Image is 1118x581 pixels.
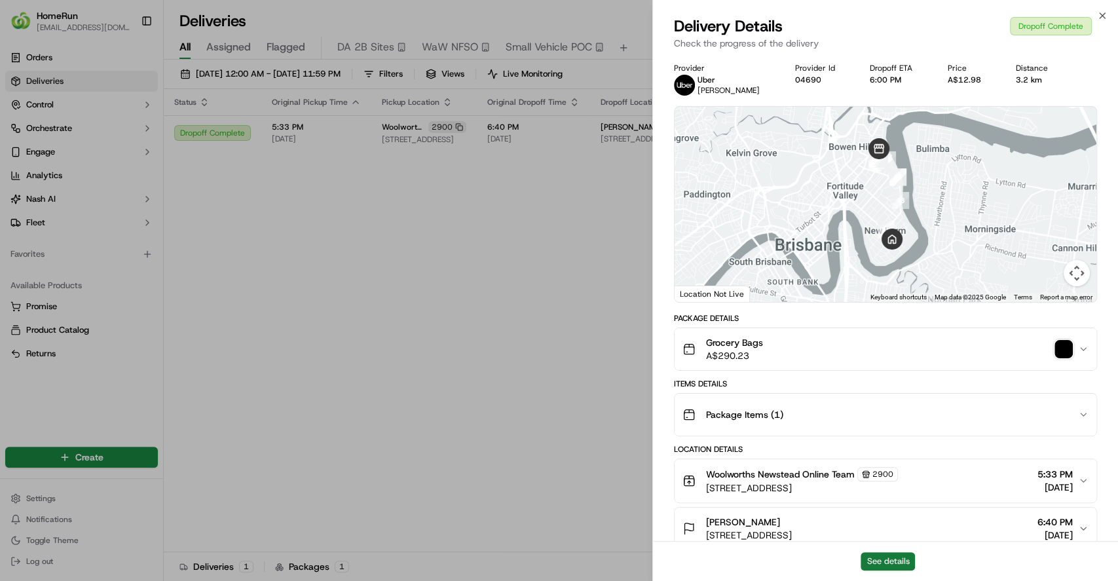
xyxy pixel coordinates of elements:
[1037,481,1073,494] span: [DATE]
[674,63,774,73] div: Provider
[675,328,1096,370] button: Grocery BagsA$290.23photo_proof_of_delivery image
[675,508,1096,550] button: [PERSON_NAME][STREET_ADDRESS]6:40 PM[DATE]
[675,459,1096,502] button: Woolworths Newstead Online Team2900[STREET_ADDRESS]5:33 PM[DATE]
[1016,75,1062,85] div: 3.2 km
[935,293,1006,301] span: Map data ©2025 Google
[674,37,1097,50] p: Check the progress of the delivery
[870,63,927,73] div: Dropoff ETA
[706,515,780,529] span: [PERSON_NAME]
[1014,293,1032,301] a: Terms (opens in new tab)
[1037,468,1073,481] span: 5:33 PM
[678,285,721,302] a: Open this area in Google Maps (opens a new window)
[698,85,760,96] span: [PERSON_NAME]
[947,75,995,85] div: A$12.98
[870,75,927,85] div: 6:00 PM
[872,469,893,479] span: 2900
[674,16,783,37] span: Delivery Details
[706,529,792,542] span: [STREET_ADDRESS]
[947,63,995,73] div: Price
[674,313,1097,324] div: Package Details
[1064,260,1090,286] button: Map camera controls
[879,151,896,168] div: 5
[706,468,855,481] span: Woolworths Newstead Online Team
[674,75,695,96] img: uber-new-logo.jpeg
[861,552,915,571] button: See details
[794,63,849,73] div: Provider Id
[878,221,895,238] div: 19
[706,349,763,362] span: A$290.23
[1040,293,1092,301] a: Report a map error
[678,285,721,302] img: Google
[698,75,760,85] p: Uber
[1016,63,1062,73] div: Distance
[1037,515,1073,529] span: 6:40 PM
[675,286,750,302] div: Location Not Live
[706,336,763,349] span: Grocery Bags
[674,379,1097,389] div: Items Details
[1054,340,1073,358] img: photo_proof_of_delivery image
[870,293,927,302] button: Keyboard shortcuts
[794,75,821,85] button: 04690
[675,394,1096,436] button: Package Items (1)
[1037,529,1073,542] span: [DATE]
[706,481,898,495] span: [STREET_ADDRESS]
[706,408,783,421] span: Package Items ( 1 )
[892,192,909,209] div: 18
[889,168,906,185] div: 17
[674,444,1097,455] div: Location Details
